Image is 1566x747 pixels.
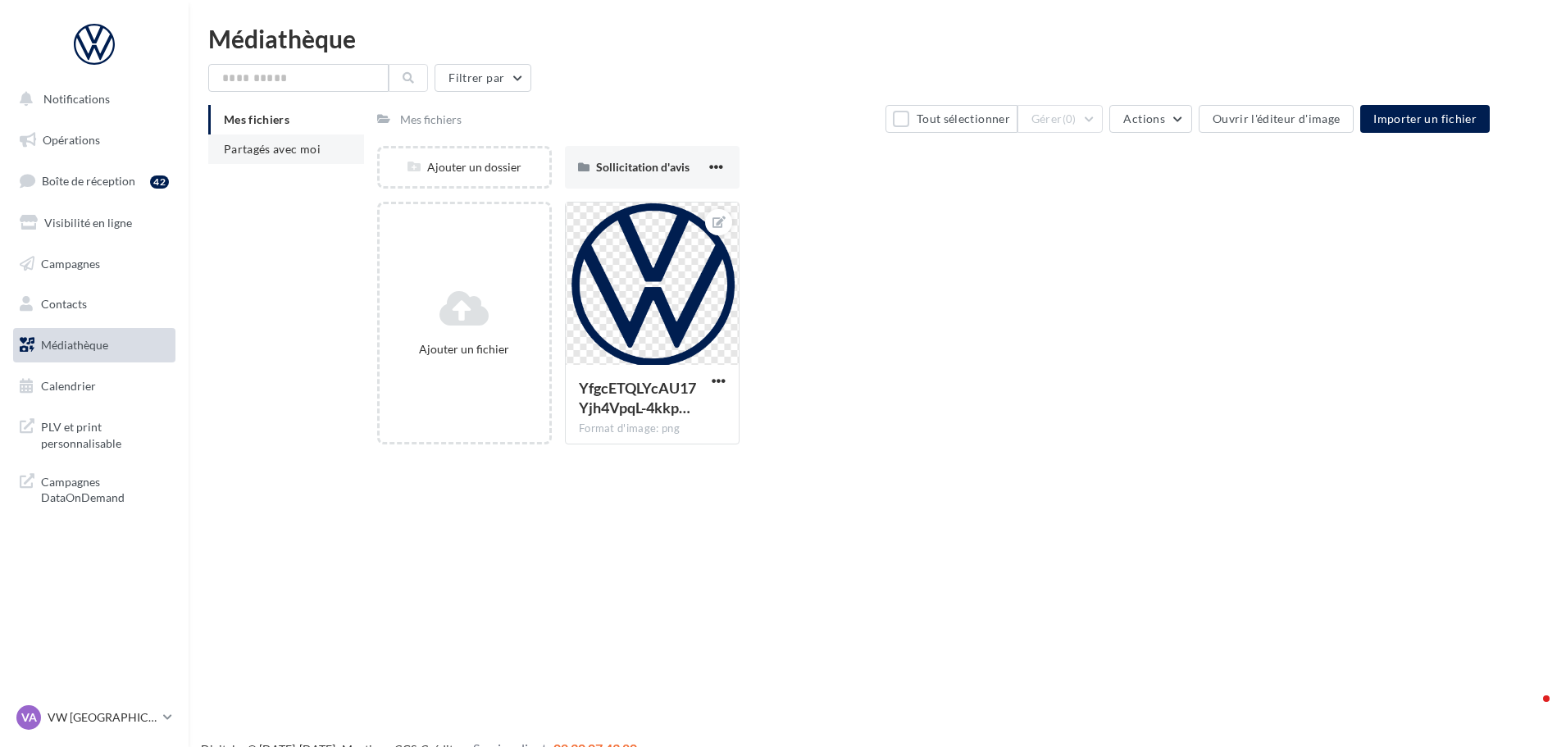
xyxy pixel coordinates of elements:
button: Notifications [10,82,172,116]
a: Opérations [10,123,179,157]
button: Ouvrir l'éditeur d'image [1199,105,1354,133]
button: Gérer(0) [1017,105,1104,133]
span: PLV et print personnalisable [41,416,169,451]
span: Actions [1123,112,1164,125]
span: Sollicitation d'avis [596,160,690,174]
span: Calendrier [41,379,96,393]
span: (0) [1063,112,1077,125]
a: Campagnes DataOnDemand [10,464,179,512]
span: Importer un fichier [1373,112,1477,125]
a: Médiathèque [10,328,179,362]
button: Importer un fichier [1360,105,1490,133]
div: Médiathèque [208,26,1546,51]
div: Format d'image: png [579,421,726,436]
button: Tout sélectionner [885,105,1017,133]
span: Notifications [43,92,110,106]
div: Ajouter un dossier [380,159,549,175]
a: Calendrier [10,369,179,403]
span: Médiathèque [41,338,108,352]
span: Contacts [41,297,87,311]
span: Campagnes [41,256,100,270]
div: Ajouter un fichier [386,341,543,358]
div: Mes fichiers [400,112,462,128]
p: VW [GEOGRAPHIC_DATA][PERSON_NAME] [48,709,157,726]
span: Boîte de réception [42,174,135,188]
span: Campagnes DataOnDemand [41,471,169,506]
a: Campagnes [10,247,179,281]
span: Mes fichiers [224,112,289,126]
span: Opérations [43,133,100,147]
iframe: Intercom live chat [1510,691,1550,731]
a: Contacts [10,287,179,321]
span: Visibilité en ligne [44,216,132,230]
span: Partagés avec moi [224,142,321,156]
a: PLV et print personnalisable [10,409,179,458]
a: Boîte de réception42 [10,163,179,198]
span: YfgcETQLYcAU17Yjh4VpqL-4kkpyrSu-qZwaGJE0xmhh6ioTKL55qbYEogXUgI3IqLC7U4gWdb5OcnPqRQ=s0 [579,379,696,417]
button: Filtrer par [435,64,531,92]
button: Actions [1109,105,1191,133]
a: Visibilité en ligne [10,206,179,240]
div: 42 [150,175,169,189]
span: VA [21,709,37,726]
a: VA VW [GEOGRAPHIC_DATA][PERSON_NAME] [13,702,175,733]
